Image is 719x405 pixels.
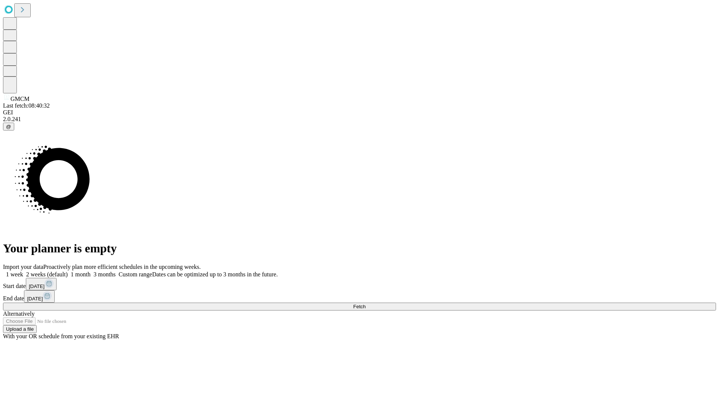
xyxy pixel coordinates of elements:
[24,290,55,303] button: [DATE]
[29,283,45,289] span: [DATE]
[3,290,716,303] div: End date
[6,271,23,277] span: 1 week
[27,296,43,301] span: [DATE]
[10,96,30,102] span: GMCM
[26,278,57,290] button: [DATE]
[3,303,716,310] button: Fetch
[152,271,277,277] span: Dates can be optimized up to 3 months in the future.
[119,271,152,277] span: Custom range
[3,310,34,317] span: Alternatively
[43,264,201,270] span: Proactively plan more efficient schedules in the upcoming weeks.
[3,116,716,123] div: 2.0.241
[3,241,716,255] h1: Your planner is empty
[3,109,716,116] div: GEI
[3,333,119,339] span: With your OR schedule from your existing EHR
[3,123,14,130] button: @
[353,304,365,309] span: Fetch
[94,271,116,277] span: 3 months
[26,271,68,277] span: 2 weeks (default)
[3,278,716,290] div: Start date
[3,102,50,109] span: Last fetch: 08:40:32
[3,264,43,270] span: Import your data
[6,124,11,129] span: @
[71,271,91,277] span: 1 month
[3,325,37,333] button: Upload a file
